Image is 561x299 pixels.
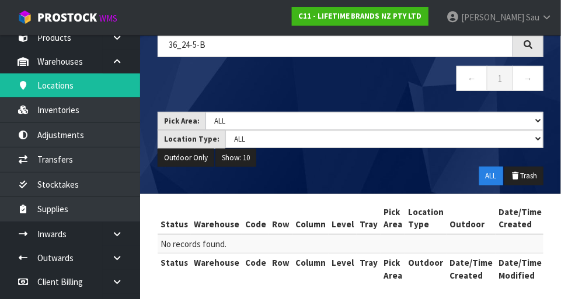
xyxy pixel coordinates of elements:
[292,203,329,234] th: Column
[158,203,191,234] th: Status
[158,254,191,284] th: Status
[496,254,545,284] th: Date/Time Modified
[329,203,357,234] th: Level
[269,254,292,284] th: Row
[405,203,447,234] th: Location Type
[158,149,214,167] button: Outdoor Only
[381,254,405,284] th: Pick Area
[215,149,256,167] button: Show: 10
[37,10,97,25] span: ProStock
[191,203,242,234] th: Warehouse
[158,32,513,57] input: Search locations
[487,66,513,91] a: 1
[18,10,32,24] img: cube-alt.png
[242,203,269,234] th: Code
[158,66,543,94] nav: Page navigation
[242,254,269,284] th: Code
[191,254,242,284] th: Warehouse
[292,7,428,26] a: C11 - LIFETIME BRANDS NZ PTY LTD
[99,13,117,24] small: WMS
[513,66,543,91] a: →
[298,11,422,21] strong: C11 - LIFETIME BRANDS NZ PTY LTD
[357,203,381,234] th: Tray
[329,254,357,284] th: Level
[447,203,496,234] th: Outdoor
[457,66,487,91] a: ←
[357,254,381,284] th: Tray
[504,167,543,185] button: Trash
[496,203,545,234] th: Date/Time Created
[292,254,329,284] th: Column
[164,116,200,126] strong: Pick Area:
[381,203,405,234] th: Pick Area
[479,167,503,185] button: ALL
[447,254,496,284] th: Date/Time Created
[461,12,524,23] span: [PERSON_NAME]
[526,12,539,23] span: Sau
[269,203,292,234] th: Row
[164,134,219,144] strong: Location Type:
[405,254,447,284] th: Outdoor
